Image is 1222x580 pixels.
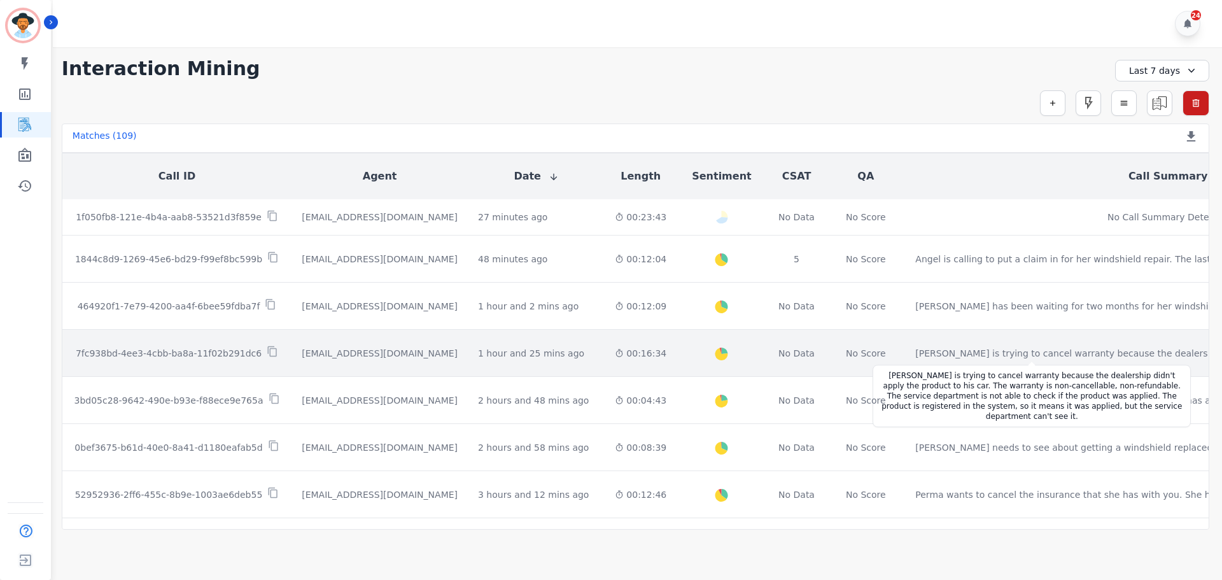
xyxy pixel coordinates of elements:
div: Matches ( 109 ) [73,129,137,147]
div: 00:12:09 [615,300,666,313]
div: 2 hours and 48 mins ago [478,394,589,407]
div: Chart. Highcharts interactive chart. [701,476,742,518]
div: Last 7 days [1115,60,1209,81]
div: No Score [846,394,886,407]
p: 7fc938bd-4ee3-4cbb-ba8a-11f02b291dc6 [76,347,262,360]
button: QA [857,169,874,184]
img: Bordered avatar [8,10,38,41]
button: Length [621,169,661,184]
svg: Interactive chart [701,382,742,423]
svg: Interactive chart [701,476,742,518]
div: 27 minutes ago [478,211,547,223]
div: 00:04:43 [615,394,666,407]
svg: Interactive chart [701,523,742,565]
div: 3 hours and 12 mins ago [478,488,589,501]
div: [EMAIL_ADDRESS][DOMAIN_NAME] [302,300,458,313]
p: 52952936-2ff6-455c-8b9e-1003ae6deb55 [75,488,263,501]
h1: Interaction Mining [62,57,260,80]
div: No Data [777,394,817,407]
div: No Data [777,211,817,223]
div: 00:08:39 [615,441,666,454]
div: Chart. Highcharts interactive chart. [701,429,742,470]
div: No Score [846,488,886,501]
button: Call Summary [1128,169,1207,184]
div: Chart. Highcharts interactive chart. [701,523,742,565]
p: 464920f1-7e79-4200-aa4f-6bee59fdba7f [78,300,260,313]
div: No Score [846,347,886,360]
div: [EMAIL_ADDRESS][DOMAIN_NAME] [302,488,458,501]
svg: Interactive chart [701,241,742,282]
button: Agent [363,169,397,184]
div: 00:23:43 [615,211,666,223]
div: No Data [777,347,817,360]
p: 0bef3675-b61d-40e0-8a41-d1180eafab5d [74,441,262,454]
p: 1f050fb8-121e-4b4a-aab8-53521d3f859e [76,211,262,223]
button: Call ID [158,169,195,184]
div: No Data [777,488,817,501]
div: [EMAIL_ADDRESS][DOMAIN_NAME] [302,347,458,360]
svg: Interactive chart [701,429,742,470]
div: No Data [777,441,817,454]
button: CSAT [782,169,811,184]
div: [PERSON_NAME] is trying to cancel warranty because the dealership didn't apply the product to his... [881,371,1183,421]
div: No Score [846,441,886,454]
div: No Score [846,253,886,265]
div: Chart. Highcharts interactive chart. [701,335,742,376]
div: 1 hour and 2 mins ago [478,300,579,313]
div: [EMAIL_ADDRESS][DOMAIN_NAME] [302,441,458,454]
div: [EMAIL_ADDRESS][DOMAIN_NAME] [302,394,458,407]
div: 5 [777,253,817,265]
button: Date [514,169,559,184]
div: 24 [1191,10,1201,20]
div: [EMAIL_ADDRESS][DOMAIN_NAME] [302,253,458,265]
div: Chart. Highcharts interactive chart. [701,288,742,329]
div: 48 minutes ago [478,253,547,265]
div: 1 hour and 25 mins ago [478,347,584,360]
div: [EMAIL_ADDRESS][DOMAIN_NAME] [302,211,458,223]
div: 00:12:04 [615,253,666,265]
div: No Score [846,211,886,223]
div: No Score [846,300,886,313]
button: Sentiment [692,169,751,184]
div: 00:12:46 [615,488,666,501]
div: No Data [777,300,817,313]
svg: Interactive chart [701,288,742,329]
svg: Interactive chart [701,335,742,376]
div: Chart. Highcharts interactive chart. [701,382,742,423]
div: 2 hours and 58 mins ago [478,441,589,454]
div: Chart. Highcharts interactive chart. [701,241,742,282]
p: 1844c8d9-1269-45e6-bd29-f99ef8bc599b [75,253,262,265]
p: 3bd05c28-9642-490e-b93e-f88ece9e765a [74,394,263,407]
div: 00:16:34 [615,347,666,360]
